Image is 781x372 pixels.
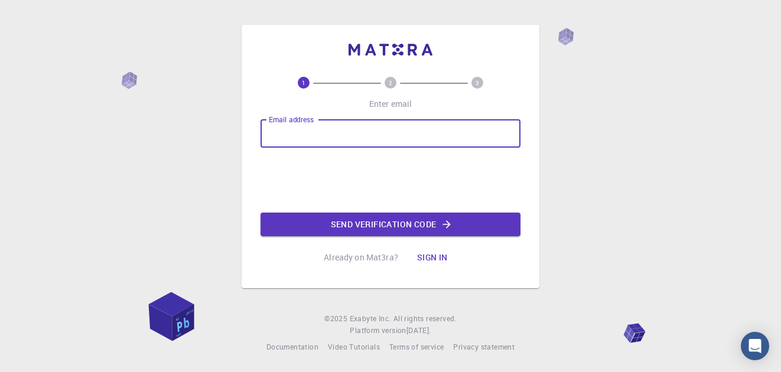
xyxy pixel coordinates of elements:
text: 1 [302,79,305,87]
span: Exabyte Inc. [350,314,391,323]
a: Video Tutorials [328,341,380,353]
span: Terms of service [389,342,444,351]
span: Privacy statement [453,342,515,351]
a: Terms of service [389,341,444,353]
div: Open Intercom Messenger [741,332,769,360]
button: Send verification code [261,213,520,236]
a: [DATE]. [406,325,431,337]
a: Privacy statement [453,341,515,353]
span: Video Tutorials [328,342,380,351]
p: Already on Mat3ra? [324,252,398,263]
text: 2 [389,79,392,87]
span: [DATE] . [406,325,431,335]
button: Sign in [408,246,457,269]
iframe: reCAPTCHA [301,157,480,203]
a: Exabyte Inc. [350,313,391,325]
p: Enter email [369,98,412,110]
span: © 2025 [324,313,349,325]
span: All rights reserved. [393,313,457,325]
text: 3 [476,79,479,87]
a: Documentation [266,341,318,353]
label: Email address [269,115,314,125]
span: Platform version [350,325,406,337]
span: Documentation [266,342,318,351]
